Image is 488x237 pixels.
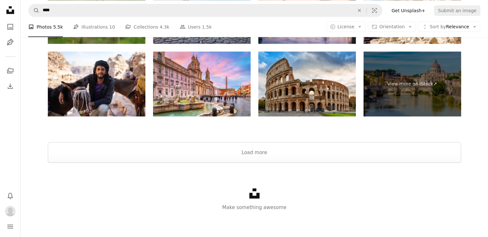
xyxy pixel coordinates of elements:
[4,4,17,18] a: Home — Unsplash
[388,5,429,15] a: Get Unsplash+
[21,204,488,211] p: Make something awesome
[28,4,382,17] form: Find visuals sitewide
[352,4,366,16] button: Clear
[4,21,17,33] a: Photos
[48,52,145,117] img: Portrait of a young arab man taking care of a horse
[4,205,17,218] button: Profile
[29,4,39,16] button: Search Unsplash
[4,65,17,77] a: Collections
[125,17,169,37] a: Collections 4.3k
[48,142,461,163] button: Load more
[434,5,480,15] button: Submit an image
[4,80,17,93] a: Download History
[368,22,416,32] button: Orientation
[5,206,15,216] img: Avatar of user Patrick Ferkany
[364,52,461,117] a: View more on iStock↗
[338,24,355,29] span: License
[430,24,469,30] span: Relevance
[4,220,17,233] button: Menu
[430,24,446,29] span: Sort by
[153,52,251,117] img: Piazza Navona in Rome, Italy.
[180,17,212,37] a: Users 1.5k
[379,24,405,29] span: Orientation
[367,4,382,16] button: Visual search
[73,17,115,37] a: Illustrations 10
[159,23,169,31] span: 4.3k
[258,52,356,117] img: Colosseum (Coliseum) is one of main travel attraction of Rome in Italy.
[418,22,480,32] button: Sort byRelevance
[202,23,211,31] span: 1.5k
[109,23,115,31] span: 10
[4,189,17,202] button: Notifications
[326,22,366,32] button: License
[4,36,17,49] a: Illustrations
